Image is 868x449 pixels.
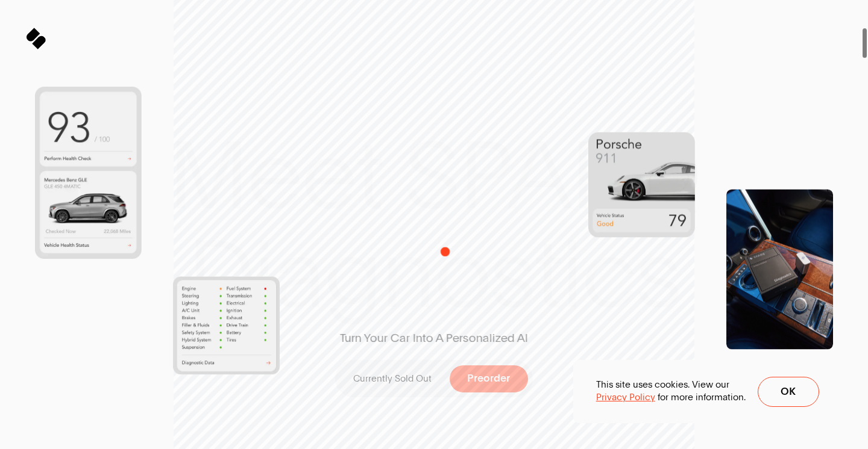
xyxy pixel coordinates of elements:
span: Ok [781,386,796,397]
p: Currently Sold Out [353,373,432,385]
p: This site uses cookies. View our for more information. [596,379,746,404]
button: Preorder [450,365,528,392]
span: Preorder [467,373,510,384]
img: Homescreen of SPARQ App. Consist of Vehilce Health Score and Overview of the Users Vehicle [35,87,142,259]
span: Turn Your Car Into A Personalized AI [340,330,528,347]
img: System Health Status of Cars in the SPARQ App [173,277,280,375]
button: Ok [758,377,819,407]
img: Interior product shot of SPARQ Diagnostics with Packaging [726,190,833,350]
a: Privacy Policy [596,391,655,404]
span: Turn Your Car Into A Personalized AI [318,330,550,347]
img: Vehicle Health Status [588,132,695,237]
